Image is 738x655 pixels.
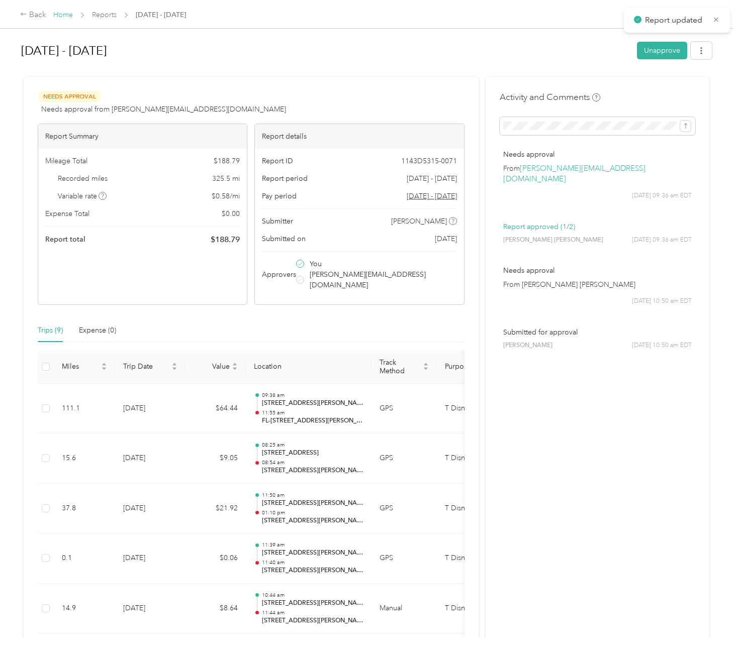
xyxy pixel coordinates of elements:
iframe: Everlance-gr Chat Button Frame [682,599,738,655]
span: Needs approval from [PERSON_NAME][EMAIL_ADDRESS][DOMAIN_NAME] [41,104,286,115]
td: 15.6 [54,433,115,484]
div: Back [20,9,46,21]
td: GPS [372,484,437,534]
td: T Disney Trucking [437,484,512,534]
span: caret-up [171,361,177,367]
span: Trip Date [123,362,169,371]
p: [STREET_ADDRESS][PERSON_NAME] [262,499,363,508]
td: GPS [372,433,437,484]
span: [DATE] 09:36 am EDT [632,236,692,245]
span: [PERSON_NAME] [503,341,552,350]
span: Expense Total [45,208,89,219]
p: Report updated [645,14,705,27]
td: GPS [372,384,437,434]
a: [PERSON_NAME][EMAIL_ADDRESS][DOMAIN_NAME] [503,164,645,184]
span: 1143D5315-0071 [401,156,457,166]
p: [STREET_ADDRESS][PERSON_NAME] [262,516,363,525]
span: Report ID [262,156,293,166]
p: 10:44 am [262,592,363,599]
span: [DATE] 10:50 am EDT [632,297,692,306]
td: [DATE] [115,584,186,634]
p: 11:39 am [262,541,363,549]
span: [DATE] [435,234,457,244]
span: $ 188.79 [211,234,240,246]
p: [STREET_ADDRESS] [262,449,363,458]
td: $64.44 [186,384,246,434]
a: Home [53,11,73,19]
h1: Aug 25 - Sep 7, 2025 [21,39,630,63]
span: Needs Approval [38,91,101,102]
p: 08:54 am [262,459,363,466]
p: From [PERSON_NAME] [PERSON_NAME] [503,279,692,290]
p: [STREET_ADDRESS][PERSON_NAME] [262,616,363,625]
td: $9.05 [186,433,246,484]
p: 11:40 am [262,559,363,566]
span: $ 188.79 [214,156,240,166]
span: Pay period [262,191,297,201]
p: Report approved (1/2) [503,222,692,232]
th: Location [246,350,372,384]
td: 111.1 [54,384,115,434]
p: 09:38 am [262,392,363,399]
span: $ 0.58 / mi [212,191,240,201]
span: [PERSON_NAME][EMAIL_ADDRESS][DOMAIN_NAME] [310,269,455,290]
td: [DATE] [115,533,186,584]
span: [DATE] - [DATE] [136,10,186,20]
p: [STREET_ADDRESS][PERSON_NAME] [262,549,363,558]
div: Report details [255,124,464,149]
th: Miles [54,350,115,384]
span: caret-up [423,361,429,367]
span: [DATE] 10:50 am EDT [632,341,692,350]
p: [STREET_ADDRESS][PERSON_NAME] [262,566,363,575]
span: Approvers [262,269,296,280]
span: Miles [62,362,99,371]
span: Submitted on [262,234,306,244]
p: Submitted for approval [503,327,692,338]
p: From [503,163,692,184]
th: Track Method [372,350,437,384]
td: 37.8 [54,484,115,534]
th: Value [186,350,246,384]
div: Trips (9) [38,325,63,336]
p: [STREET_ADDRESS][PERSON_NAME] [262,599,363,608]
span: Submitter [262,216,293,227]
p: 11:55 am [262,409,363,416]
span: Report period [262,173,308,184]
span: Track Method [380,358,421,375]
p: 11:50 am [262,492,363,499]
th: Trip Date [115,350,186,384]
td: T Disney Trucking [437,584,512,634]
td: 14.9 [54,584,115,634]
p: [STREET_ADDRESS][PERSON_NAME] [262,466,363,475]
td: $8.64 [186,584,246,634]
span: [PERSON_NAME] [PERSON_NAME] [503,236,603,245]
div: Report Summary [38,124,247,149]
th: Purpose [437,350,512,384]
p: 11:44 am [262,609,363,616]
td: [DATE] [115,384,186,434]
span: caret-down [101,366,107,372]
span: $ 0.00 [222,208,240,219]
span: Variable rate [58,191,107,201]
span: 325.5 mi [212,173,240,184]
span: caret-down [171,366,177,372]
p: FL-[STREET_ADDRESS][PERSON_NAME] [262,416,363,425]
td: 0.1 [54,533,115,584]
td: T Disney Trucking [437,384,512,434]
span: [DATE] - [DATE] [407,173,457,184]
div: Expense (0) [79,325,116,336]
td: Manual [372,584,437,634]
td: [DATE] [115,484,186,534]
td: T Disney Trucking [437,433,512,484]
span: Purpose [445,362,496,371]
span: caret-up [232,361,238,367]
span: Report total [45,234,85,245]
td: $21.92 [186,484,246,534]
p: 01:10 pm [262,509,363,516]
td: T Disney Trucking [437,533,512,584]
h4: Activity and Comments [500,91,600,103]
span: caret-down [423,366,429,372]
span: caret-up [101,361,107,367]
td: GPS [372,533,437,584]
p: Needs approval [503,265,692,276]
